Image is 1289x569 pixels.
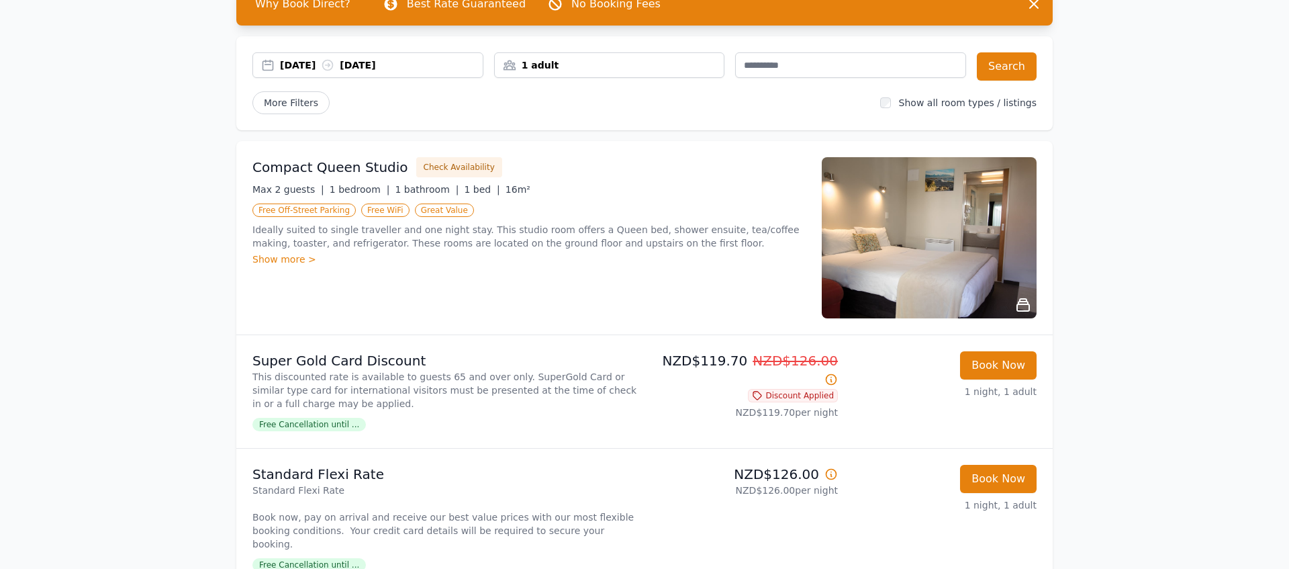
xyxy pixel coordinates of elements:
p: NZD$119.70 [650,351,838,389]
div: Show more > [252,253,806,266]
div: [DATE] [DATE] [280,58,483,72]
span: 1 bathroom | [395,184,459,195]
span: Free Off-Street Parking [252,204,356,217]
p: 1 night, 1 adult [849,498,1037,512]
p: NZD$119.70 per night [650,406,838,419]
span: Free Cancellation until ... [252,418,366,431]
span: 1 bed | [464,184,499,195]
p: 1 night, 1 adult [849,385,1037,398]
span: Free WiFi [361,204,410,217]
span: 1 bedroom | [330,184,390,195]
div: 1 adult [495,58,724,72]
span: More Filters [252,91,330,114]
p: Super Gold Card Discount [252,351,639,370]
button: Search [977,52,1037,81]
span: Discount Applied [748,389,838,402]
button: Book Now [960,465,1037,493]
button: Book Now [960,351,1037,380]
p: This discounted rate is available to guests 65 and over only. SuperGold Card or similar type card... [252,370,639,410]
span: Great Value [415,204,474,217]
span: Max 2 guests | [252,184,324,195]
span: NZD$126.00 [753,353,838,369]
button: Check Availability [416,157,502,177]
p: Standard Flexi Rate [252,465,639,484]
span: 16m² [506,184,530,195]
p: NZD$126.00 [650,465,838,484]
h3: Compact Queen Studio [252,158,408,177]
label: Show all room types / listings [899,97,1037,108]
p: Standard Flexi Rate Book now, pay on arrival and receive our best value prices with our most flex... [252,484,639,551]
p: NZD$126.00 per night [650,484,838,497]
p: Ideally suited to single traveller and one night stay. This studio room offers a Queen bed, showe... [252,223,806,250]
